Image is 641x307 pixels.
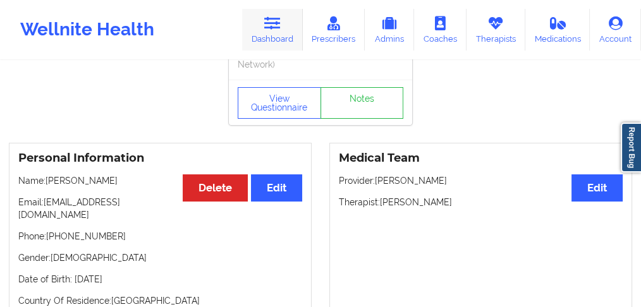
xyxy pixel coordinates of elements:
[18,196,302,221] p: Email: [EMAIL_ADDRESS][DOMAIN_NAME]
[18,151,302,166] h3: Personal Information
[251,174,302,202] button: Edit
[571,174,623,202] button: Edit
[365,9,414,51] a: Admins
[339,174,623,187] p: Provider: [PERSON_NAME]
[18,174,302,187] p: Name: [PERSON_NAME]
[183,174,248,202] button: Delete
[238,87,321,119] button: View Questionnaire
[320,87,404,119] a: Notes
[18,294,302,307] p: Country Of Residence: [GEOGRAPHIC_DATA]
[18,230,302,243] p: Phone: [PHONE_NUMBER]
[242,9,303,51] a: Dashboard
[303,9,365,51] a: Prescribers
[339,196,623,208] p: Therapist: [PERSON_NAME]
[590,9,641,51] a: Account
[18,251,302,264] p: Gender: [DEMOGRAPHIC_DATA]
[18,273,302,286] p: Date of Birth: [DATE]
[621,123,641,172] a: Report Bug
[414,9,467,51] a: Coaches
[339,151,623,166] h3: Medical Team
[525,9,590,51] a: Medications
[467,9,525,51] a: Therapists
